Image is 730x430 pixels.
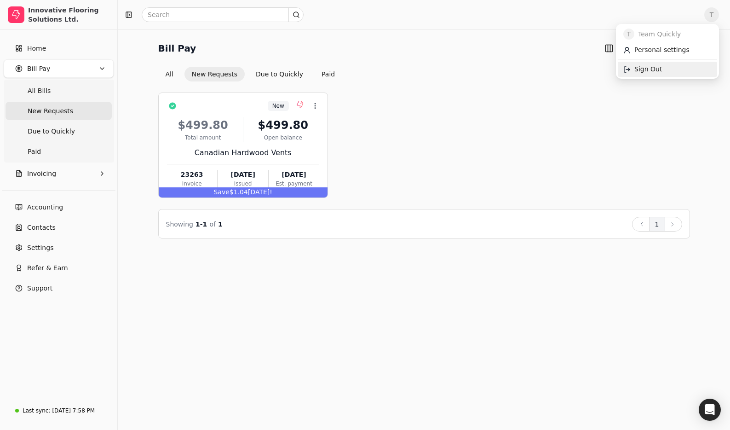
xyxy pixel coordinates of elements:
[248,188,272,196] span: [DATE]!
[27,64,50,74] span: Bill Pay
[27,44,46,53] span: Home
[167,147,319,158] div: Canadian Hardwood Vents
[27,284,52,293] span: Support
[247,134,319,142] div: Open balance
[6,122,112,140] a: Due to Quickly
[27,203,63,212] span: Accounting
[4,402,114,419] a: Last sync:[DATE] 7:58 PM
[167,134,239,142] div: Total amount
[269,180,319,188] div: Est. payment
[4,59,114,78] button: Bill Pay
[623,29,634,40] span: T
[27,169,56,179] span: Invoicing
[4,259,114,277] button: Refer & Earn
[213,188,229,196] span: Save
[269,170,319,180] div: [DATE]
[27,243,53,253] span: Settings
[4,164,114,183] button: Invoicing
[247,117,319,134] div: $499.80
[184,67,245,81] button: New Requests
[167,180,217,188] div: Invoice
[167,117,239,134] div: $499.80
[4,238,114,257] a: Settings
[28,127,75,136] span: Due to Quickly
[142,7,304,22] input: Search
[23,407,50,415] div: Last sync:
[699,399,721,421] div: Open Intercom Messenger
[209,221,216,228] span: of
[28,147,41,157] span: Paid
[4,39,114,58] a: Home
[704,7,719,22] button: T
[28,6,109,24] div: Innovative Flooring Solutions Ltd.
[218,180,268,188] div: Issued
[314,67,342,81] button: Paid
[218,221,223,228] span: 1
[28,86,51,96] span: All Bills
[158,67,343,81] div: Invoice filter options
[6,102,112,120] a: New Requests
[6,142,112,161] a: Paid
[634,45,690,55] span: Personal settings
[158,67,181,81] button: All
[6,81,112,100] a: All Bills
[634,64,662,74] span: Sign Out
[52,407,95,415] div: [DATE] 7:58 PM
[4,218,114,237] a: Contacts
[649,217,665,232] button: 1
[195,221,207,228] span: 1 - 1
[166,221,193,228] span: Showing
[4,198,114,216] a: Accounting
[218,170,268,180] div: [DATE]
[167,170,217,180] div: 23263
[158,41,196,56] h2: Bill Pay
[27,263,68,273] span: Refer & Earn
[272,102,284,110] span: New
[616,24,719,79] div: T
[4,279,114,297] button: Support
[28,106,73,116] span: New Requests
[27,223,56,232] span: Contacts
[638,29,681,39] span: Team Quickly
[159,187,328,198] div: $1.04
[248,67,310,81] button: Due to Quickly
